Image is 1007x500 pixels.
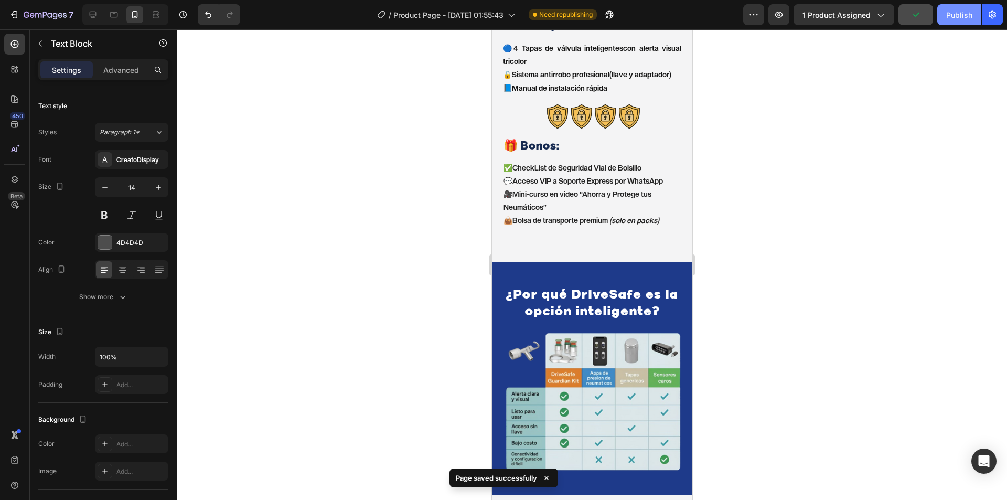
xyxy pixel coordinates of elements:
div: Add... [116,440,166,449]
button: 1 product assigned [794,4,894,25]
p: Page saved successfully [456,473,537,483]
div: 4D4D4D [116,238,166,248]
button: 7 [4,4,78,25]
div: Background [38,413,89,427]
div: Beta [8,192,25,200]
p: Advanced [103,65,139,76]
div: Align [38,263,68,277]
div: Width [38,352,56,361]
div: Text style [38,101,67,111]
button: Publish [937,4,981,25]
div: Padding [38,380,62,389]
button: Paragraph 1* [95,123,168,142]
div: Styles [38,127,57,137]
div: Add... [116,467,166,476]
span: Paragraph 1* [100,127,140,137]
div: Size [38,180,66,194]
iframe: Design area [492,29,692,500]
p: 7 [69,8,73,21]
div: Color [38,238,55,247]
div: Open Intercom Messenger [971,449,997,474]
input: Auto [95,347,168,366]
button: Show more [38,288,168,306]
span: Need republishing [539,10,593,19]
div: Font [38,155,51,164]
p: Settings [52,65,81,76]
div: Publish [946,9,972,20]
div: CreatoDisplay [116,155,166,165]
span: / [389,9,391,20]
span: 1 product assigned [802,9,871,20]
div: Size [38,325,66,339]
div: Image [38,466,57,476]
div: Show more [79,292,128,302]
p: Text Block [51,37,140,50]
span: Product Page - [DATE] 01:55:43 [393,9,504,20]
div: Color [38,439,55,449]
div: 450 [10,112,25,120]
div: Add... [116,380,166,390]
div: Undo/Redo [198,4,240,25]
